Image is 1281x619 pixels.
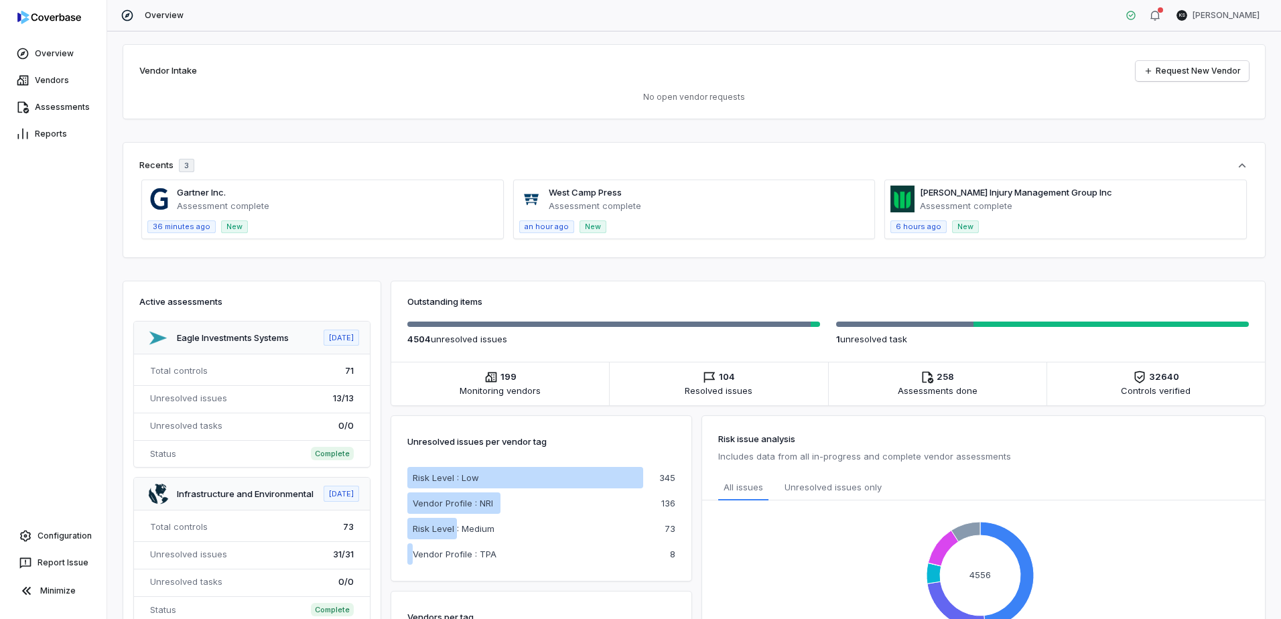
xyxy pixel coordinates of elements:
[460,384,541,397] span: Monitoring vendors
[920,187,1112,198] a: [PERSON_NAME] Injury Management Group Inc
[139,64,197,78] h2: Vendor Intake
[659,474,675,482] p: 345
[724,480,763,494] span: All issues
[3,68,104,92] a: Vendors
[407,334,431,344] span: 4504
[3,122,104,146] a: Reports
[413,522,494,535] p: Risk Level : Medium
[1121,384,1191,397] span: Controls verified
[969,569,991,580] text: 4556
[407,432,547,451] p: Unresolved issues per vendor tag
[184,161,189,171] span: 3
[413,547,496,561] p: Vendor Profile : TPA
[1193,10,1260,21] span: [PERSON_NAME]
[139,92,1249,102] p: No open vendor requests
[1168,5,1268,25] button: KS[PERSON_NAME]
[177,332,289,343] a: Eagle Investments Systems
[719,370,735,384] span: 104
[139,159,194,172] div: Recents
[17,11,81,24] img: logo-D7KZi-bG.svg
[139,159,1249,172] button: Recents3
[139,295,364,308] h3: Active assessments
[413,471,479,484] p: Risk Level : Low
[5,551,101,575] button: Report Issue
[898,384,977,397] span: Assessments done
[661,499,675,508] p: 136
[785,480,882,495] span: Unresolved issues only
[145,10,184,21] span: Overview
[665,525,675,533] p: 73
[177,488,314,499] a: Infrastructure and Environmental
[685,384,752,397] span: Resolved issues
[3,95,104,119] a: Assessments
[413,496,493,510] p: Vendor Profile : NRI
[3,42,104,66] a: Overview
[549,187,622,198] a: West Camp Press
[500,370,517,384] span: 199
[670,550,675,559] p: 8
[836,332,1249,346] p: unresolved task
[718,448,1249,464] p: Includes data from all in-progress and complete vendor assessments
[5,524,101,548] a: Configuration
[407,332,820,346] p: unresolved issue s
[5,577,101,604] button: Minimize
[937,370,954,384] span: 258
[718,432,1249,445] h3: Risk issue analysis
[1136,61,1249,81] a: Request New Vendor
[407,295,1249,308] h3: Outstanding items
[1149,370,1179,384] span: 32640
[177,187,226,198] a: Gartner Inc.
[1176,10,1187,21] span: KS
[836,334,840,344] span: 1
